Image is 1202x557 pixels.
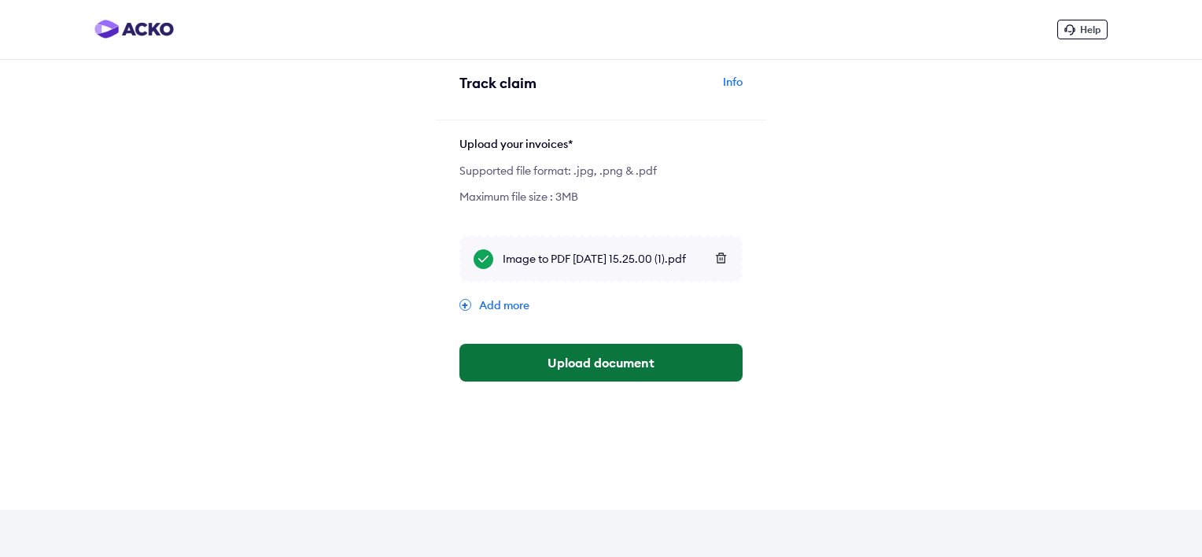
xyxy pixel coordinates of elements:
img: horizontal-gradient.png [94,20,174,39]
div: Add more [459,298,743,312]
span: Help [1080,24,1101,35]
div: Supported file format: .jpg, .png & .pdf [459,164,743,178]
button: Upload document [459,344,743,382]
div: Upload your invoices* [459,136,743,152]
div: Track claim [459,74,597,92]
div: Image to PDF [DATE] 15.25.00 (1).pdf [503,251,728,267]
div: Maximum file size : 3MB [459,190,743,204]
div: Info [605,74,743,104]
